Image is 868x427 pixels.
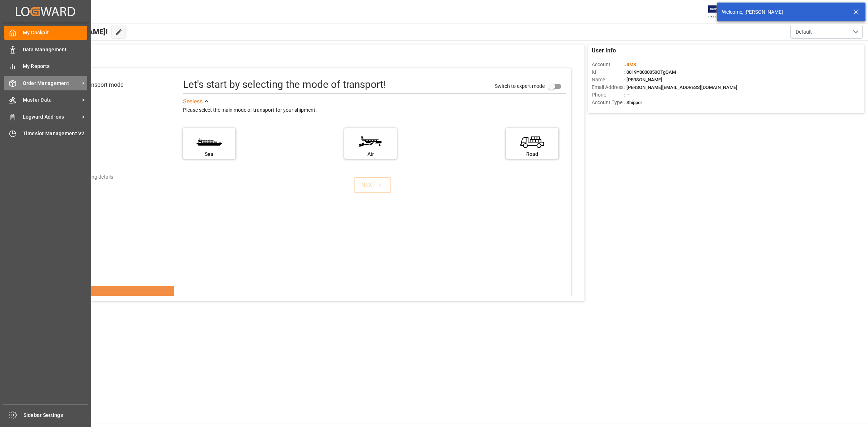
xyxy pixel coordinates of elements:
div: Sea [187,150,232,158]
span: User Info [592,46,616,55]
span: JIMS [625,62,636,67]
span: : [624,62,636,67]
span: Default [796,28,812,36]
span: : — [624,92,630,98]
a: My Cockpit [4,26,87,40]
img: Exertis%20JAM%20-%20Email%20Logo.jpg_1722504956.jpg [708,5,733,18]
button: open menu [790,25,863,39]
div: Road [510,150,555,158]
span: Order Management [23,80,80,87]
span: : Shipper [624,100,642,105]
span: Sidebar Settings [24,411,88,419]
span: Timeslot Management V2 [23,130,88,137]
span: My Cockpit [23,29,88,37]
div: Add shipping details [68,173,113,181]
div: NEXT [361,181,383,189]
span: : 0019Y0000050OTgQAM [624,69,676,75]
span: Switch to expert mode [495,83,545,89]
span: Master Data [23,96,80,104]
span: Logward Add-ons [23,113,80,121]
div: Air [348,150,393,158]
div: Please select the main mode of transport for your shipment. [183,106,566,115]
div: Let's start by selecting the mode of transport! [183,77,386,92]
span: Phone [592,91,624,99]
div: See less [183,97,203,106]
div: Select transport mode [67,81,123,89]
span: Name [592,76,624,84]
span: : [PERSON_NAME] [624,77,662,82]
span: Email Address [592,84,624,91]
span: Id [592,68,624,76]
a: My Reports [4,59,87,73]
span: My Reports [23,63,88,70]
span: Account Type [592,99,624,106]
span: Account [592,61,624,68]
a: Data Management [4,42,87,56]
span: Data Management [23,46,88,54]
button: NEXT [354,177,391,193]
a: Timeslot Management V2 [4,127,87,141]
div: Welcome, [PERSON_NAME] [722,8,846,16]
span: : [PERSON_NAME][EMAIL_ADDRESS][DOMAIN_NAME] [624,85,737,90]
